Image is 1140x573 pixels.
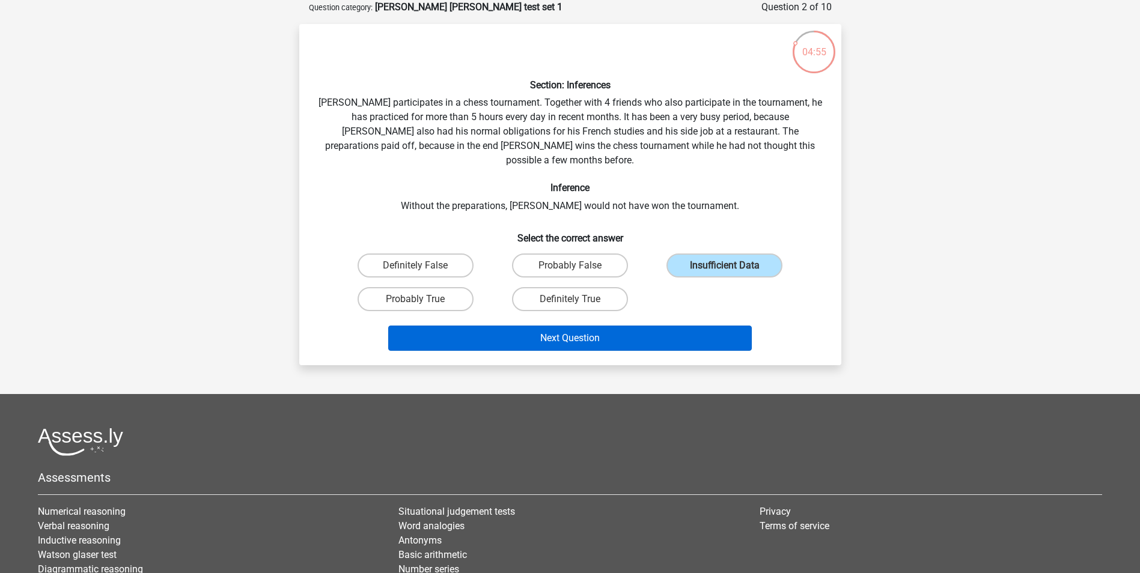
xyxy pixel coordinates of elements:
[398,506,515,517] a: Situational judgement tests
[375,1,562,13] strong: [PERSON_NAME] [PERSON_NAME] test set 1
[38,520,109,532] a: Verbal reasoning
[760,520,829,532] a: Terms of service
[760,506,791,517] a: Privacy
[304,34,837,356] div: [PERSON_NAME] participates in a chess tournament. Together with 4 friends who also participate in...
[398,535,442,546] a: Antonyms
[512,253,628,277] label: Probably False
[38,428,123,456] img: Assessly logo
[358,287,474,311] label: Probably True
[388,326,752,351] button: Next Question
[309,3,373,12] small: Question category:
[791,29,837,59] div: 04:55
[38,506,126,517] a: Numerical reasoning
[319,223,822,244] h6: Select the correct answer
[319,79,822,91] h6: Section: Inferences
[38,535,121,546] a: Inductive reasoning
[512,287,628,311] label: Definitely True
[38,470,1102,485] h5: Assessments
[319,182,822,193] h6: Inference
[358,253,474,277] label: Definitely False
[398,520,465,532] a: Word analogies
[38,549,117,560] a: Watson glaser test
[666,253,782,277] label: Insufficient Data
[398,549,467,560] a: Basic arithmetic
